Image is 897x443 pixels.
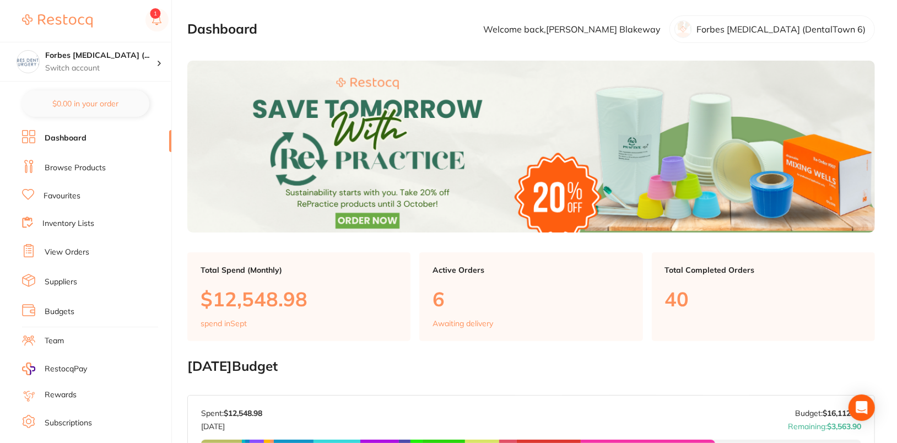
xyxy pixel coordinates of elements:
a: Browse Products [45,163,106,174]
a: RestocqPay [22,363,87,375]
button: $0.00 in your order [22,90,149,117]
p: Awaiting delivery [433,319,493,328]
img: RestocqPay [22,363,35,375]
p: Budget: [795,409,861,418]
strong: $3,563.90 [827,422,861,431]
strong: $12,548.98 [224,408,262,418]
p: Total Completed Orders [665,266,862,274]
strong: $16,112.88 [823,408,861,418]
p: spend in Sept [201,319,247,328]
a: Total Completed Orders40 [652,252,875,342]
a: Suppliers [45,277,77,288]
p: 40 [665,288,862,310]
p: Switch account [45,63,156,74]
a: View Orders [45,247,89,258]
div: Open Intercom Messenger [849,395,875,421]
p: Spent: [201,409,262,418]
a: Active Orders6Awaiting delivery [419,252,642,342]
h2: Dashboard [187,21,257,37]
p: Total Spend (Monthly) [201,266,397,274]
img: Restocq Logo [22,14,93,28]
p: 6 [433,288,629,310]
a: Budgets [45,306,74,317]
span: RestocqPay [45,364,87,375]
img: Dashboard [187,61,875,233]
a: Restocq Logo [22,8,93,34]
a: Dashboard [45,133,87,144]
p: Active Orders [433,266,629,274]
a: Total Spend (Monthly)$12,548.98spend inSept [187,252,410,342]
a: Subscriptions [45,418,92,429]
img: Forbes Dental Surgery (DentalTown 6) [17,51,39,73]
p: [DATE] [201,418,262,431]
p: Welcome back, [PERSON_NAME] Blakeway [483,24,661,34]
p: Forbes [MEDICAL_DATA] (DentalTown 6) [696,24,866,34]
h2: [DATE] Budget [187,359,875,374]
a: Inventory Lists [42,218,94,229]
a: Team [45,336,64,347]
p: Remaining: [788,418,861,431]
a: Rewards [45,390,77,401]
a: Favourites [44,191,80,202]
h4: Forbes Dental Surgery (DentalTown 6) [45,50,156,61]
p: $12,548.98 [201,288,397,310]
